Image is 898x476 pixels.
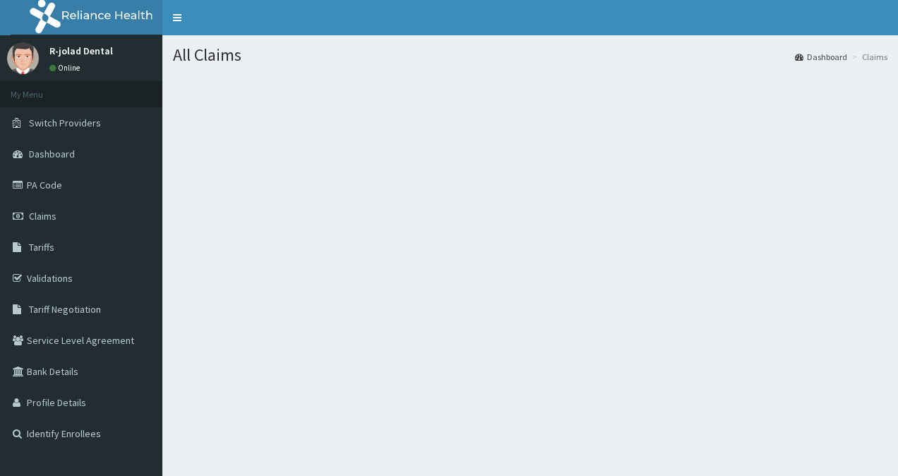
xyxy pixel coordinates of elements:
span: Tariff Negotiation [29,303,101,316]
p: R-jolad Dental [49,46,113,56]
a: Online [49,63,83,73]
a: Dashboard [795,51,847,63]
span: Claims [29,210,56,222]
li: Claims [849,51,887,63]
span: Tariffs [29,241,54,254]
span: Switch Providers [29,117,101,129]
img: User Image [7,42,39,74]
span: Dashboard [29,148,75,160]
h1: All Claims [173,46,887,64]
